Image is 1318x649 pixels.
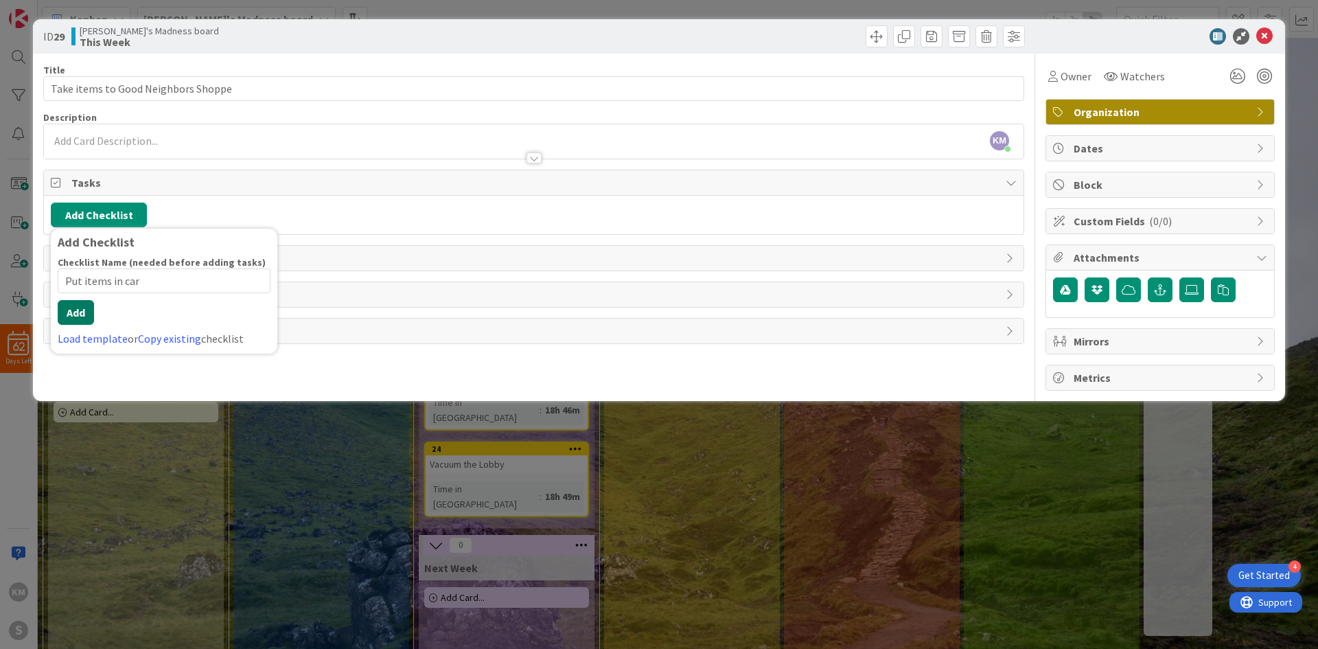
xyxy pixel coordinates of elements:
span: Watchers [1120,68,1165,84]
span: Block [1074,177,1249,193]
button: Add [58,300,94,325]
a: Copy existing [138,332,201,345]
div: Open Get Started checklist, remaining modules: 4 [1227,564,1301,587]
span: Metrics [1074,369,1249,386]
span: Attachments [1074,249,1249,266]
b: 29 [54,30,65,43]
span: Mirrors [1074,333,1249,350]
span: History [71,323,999,339]
span: Comments [71,286,999,303]
span: ID [43,28,65,45]
span: Description [43,111,97,124]
input: type card name here... [43,76,1024,101]
div: Add Checklist [58,236,270,249]
span: Tasks [71,174,999,191]
span: Custom Fields [1074,213,1249,229]
span: Owner [1061,68,1091,84]
div: 4 [1288,560,1301,573]
span: ( 0/0 ) [1149,214,1172,228]
b: This Week [80,36,219,47]
span: Support [29,2,62,19]
div: Get Started [1238,569,1290,582]
div: or checklist [58,330,270,347]
span: KM [990,131,1009,150]
span: Organization [1074,104,1249,120]
label: Checklist Name (needed before adding tasks) [58,256,266,269]
label: Title [43,64,65,76]
span: Links [71,250,999,266]
span: Dates [1074,140,1249,157]
button: Add Checklist [51,203,147,227]
span: [PERSON_NAME]'s Madness board [80,25,219,36]
a: Load template [58,332,128,345]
